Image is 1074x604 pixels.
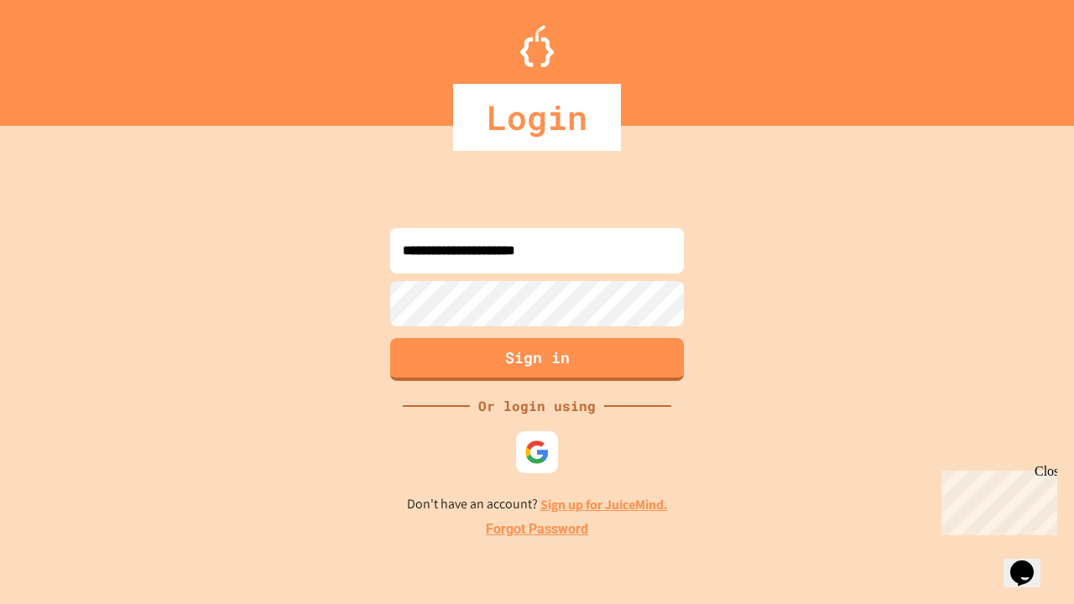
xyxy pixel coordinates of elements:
div: Chat with us now!Close [7,7,116,107]
iframe: chat widget [935,464,1057,535]
iframe: chat widget [1004,537,1057,587]
img: Logo.svg [520,25,554,67]
a: Sign up for JuiceMind. [540,496,668,513]
div: Or login using [470,396,604,416]
button: Sign in [390,338,684,381]
div: Login [453,84,621,151]
a: Forgot Password [486,519,588,539]
p: Don't have an account? [407,494,668,515]
img: google-icon.svg [524,440,550,465]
